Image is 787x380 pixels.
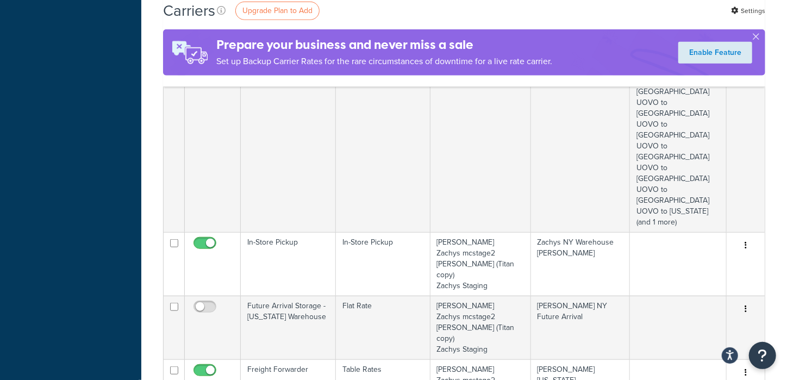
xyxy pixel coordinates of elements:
[430,296,531,359] td: [PERSON_NAME] Zachys mcstage2 [PERSON_NAME] (Titan copy) Zachys Staging
[336,232,430,296] td: In-Store Pickup
[163,29,216,76] img: ad-rules-rateshop-fe6ec290ccb7230408bd80ed9643f0289d75e0ffd9eb532fc0e269fcd187b520.png
[430,5,531,232] td: [PERSON_NAME] Zachys mcstage2 [PERSON_NAME] (Titan copy) Zachys Staging
[235,2,320,20] a: Upgrade Plan to Add
[336,5,430,232] td: Table Rates
[430,232,531,296] td: [PERSON_NAME] Zachys mcstage2 [PERSON_NAME] (Titan copy) Zachys Staging
[216,36,552,54] h4: Prepare your business and never miss a sale
[678,42,752,64] a: Enable Feature
[531,5,630,232] td: [PERSON_NAME][US_STATE] [PERSON_NAME] NY Future Arrival Zachys NY Warehouse
[241,5,336,232] td: UOVO Delivery
[241,296,336,359] td: Future Arrival Storage - [US_STATE] Warehouse
[531,296,630,359] td: [PERSON_NAME] NY Future Arrival
[731,3,765,18] a: Settings
[630,5,727,232] td: UOVO to [US_STATE] UOVO to [GEOGRAPHIC_DATA][PERSON_NAME] UOVO to [GEOGRAPHIC_DATA] UOVO to [GEOG...
[531,232,630,296] td: Zachys NY Warehouse [PERSON_NAME]
[242,5,313,16] span: Upgrade Plan to Add
[241,232,336,296] td: In-Store Pickup
[336,296,430,359] td: Flat Rate
[749,342,776,369] button: Open Resource Center
[216,54,552,69] p: Set up Backup Carrier Rates for the rare circumstances of downtime for a live rate carrier.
